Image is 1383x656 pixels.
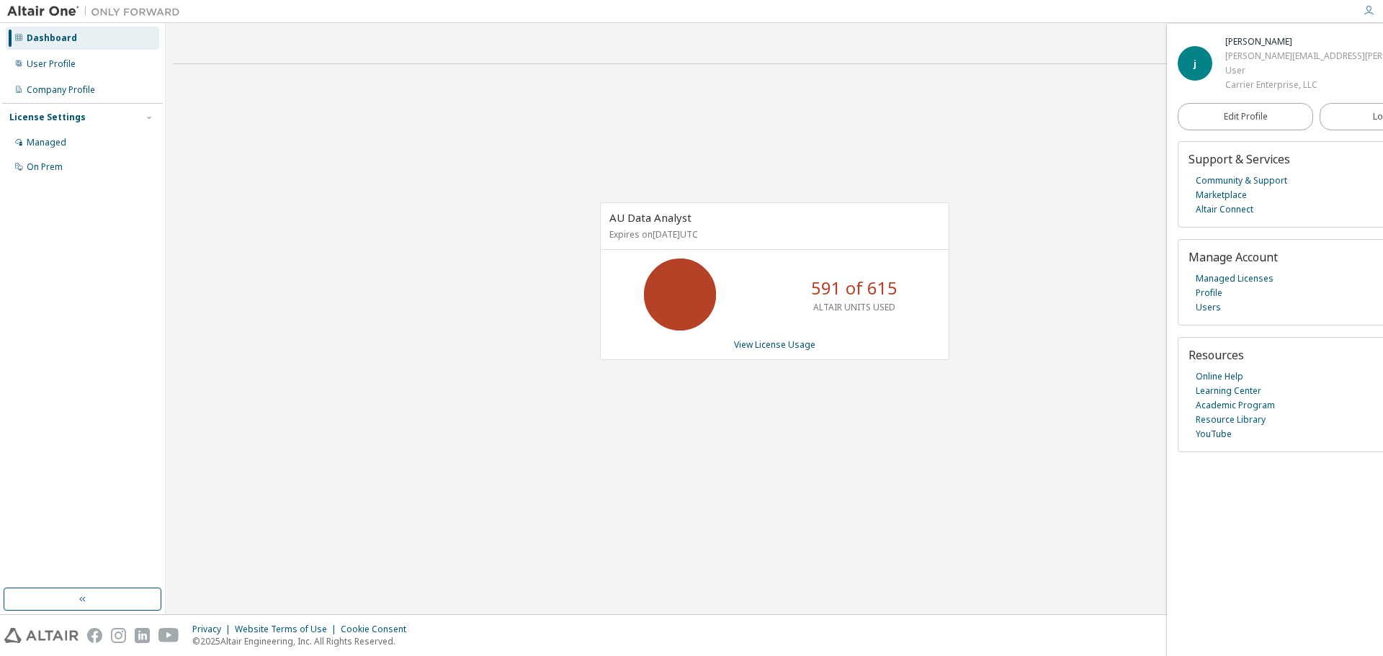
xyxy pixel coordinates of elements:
[811,276,898,300] p: 591 of 615
[1196,300,1221,315] a: Users
[27,161,63,173] div: On Prem
[1196,427,1232,441] a: YouTube
[1196,413,1266,427] a: Resource Library
[1189,151,1290,167] span: Support & Services
[341,624,415,635] div: Cookie Consent
[734,338,815,351] a: View License Usage
[1196,188,1247,202] a: Marketplace
[1196,398,1275,413] a: Academic Program
[27,84,95,96] div: Company Profile
[87,628,102,643] img: facebook.svg
[1196,369,1243,384] a: Online Help
[1196,202,1253,217] a: Altair Connect
[1196,271,1274,286] a: Managed Licenses
[9,112,86,123] div: License Settings
[1178,103,1313,130] a: Edit Profile
[609,228,936,241] p: Expires on [DATE] UTC
[1196,384,1261,398] a: Learning Center
[813,301,895,313] p: ALTAIR UNITS USED
[1196,286,1222,300] a: Profile
[192,635,415,647] p: © 2025 Altair Engineering, Inc. All Rights Reserved.
[1189,347,1244,363] span: Resources
[609,210,691,225] span: AU Data Analyst
[27,137,66,148] div: Managed
[1224,111,1268,122] span: Edit Profile
[158,628,179,643] img: youtube.svg
[7,4,187,19] img: Altair One
[1194,58,1196,70] span: j
[111,628,126,643] img: instagram.svg
[135,628,150,643] img: linkedin.svg
[27,32,77,44] div: Dashboard
[192,624,235,635] div: Privacy
[1196,174,1287,188] a: Community & Support
[27,58,76,70] div: User Profile
[4,628,79,643] img: altair_logo.svg
[1189,249,1278,265] span: Manage Account
[235,624,341,635] div: Website Terms of Use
